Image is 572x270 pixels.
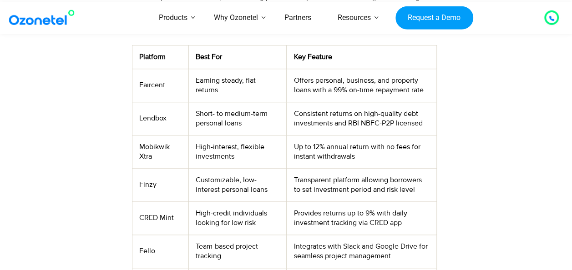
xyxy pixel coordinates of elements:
td: Up to 12% annual return with no fees for instant withdrawals [287,135,437,168]
td: Earning steady, flat returns [188,69,287,102]
td: Consistent returns on high-quality debt investments and RBI NBFC-P2P licensed [287,102,437,135]
td: CRED Mint [132,201,188,235]
th: Key Feature [287,45,437,69]
td: Offers personal, business, and property loans with a 99% on-time repayment rate [287,69,437,102]
td: Finzy [132,168,188,201]
th: Platform [132,45,188,69]
td: Faircent [132,69,188,102]
th: Best For [188,45,287,69]
td: Integrates with Slack and Google Drive for seamless project management [287,235,437,268]
td: Mobikwik Xtra [132,135,188,168]
td: Provides returns up to 9% with daily investment tracking via CRED app [287,201,437,235]
td: Team-based project tracking [188,235,287,268]
td: Transparent platform allowing borrowers to set investment period and risk level [287,168,437,201]
a: Why Ozonetel [201,2,271,34]
a: Request a Demo [395,6,473,30]
td: High-credit individuals looking for low risk [188,201,287,235]
a: Partners [271,2,324,34]
td: Customizable, low-interest personal loans [188,168,287,201]
td: Fello [132,235,188,268]
td: High-interest, flexible investments [188,135,287,168]
td: Short- to medium-term personal loans [188,102,287,135]
a: Resources [324,2,384,34]
td: Lendbox [132,102,188,135]
a: Products [146,2,201,34]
